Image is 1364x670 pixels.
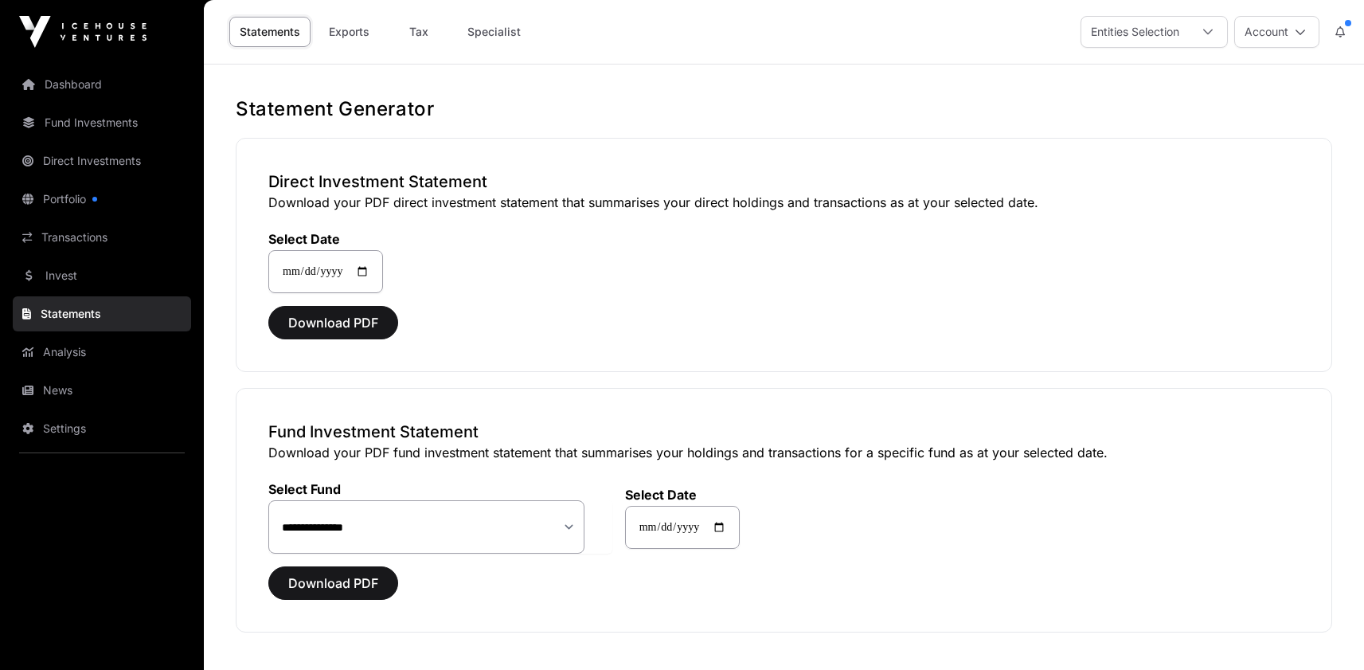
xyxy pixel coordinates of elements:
[288,574,378,593] span: Download PDF
[268,322,398,338] a: Download PDF
[268,170,1300,193] h3: Direct Investment Statement
[13,296,191,331] a: Statements
[288,313,378,332] span: Download PDF
[13,411,191,446] a: Settings
[268,443,1300,462] p: Download your PDF fund investment statement that summarises your holdings and transactions for a ...
[229,17,311,47] a: Statements
[13,220,191,255] a: Transactions
[19,16,147,48] img: Icehouse Ventures Logo
[13,335,191,370] a: Analysis
[268,566,398,600] button: Download PDF
[13,182,191,217] a: Portfolio
[268,481,612,497] label: Select Fund
[13,258,191,293] a: Invest
[13,143,191,178] a: Direct Investments
[1081,17,1189,47] div: Entities Selection
[13,67,191,102] a: Dashboard
[268,306,398,339] button: Download PDF
[268,193,1300,212] p: Download your PDF direct investment statement that summarises your direct holdings and transactio...
[268,231,383,247] label: Select Date
[13,373,191,408] a: News
[1284,594,1364,670] iframe: Chat Widget
[457,17,531,47] a: Specialist
[268,421,1300,443] h3: Fund Investment Statement
[13,105,191,140] a: Fund Investments
[268,582,398,598] a: Download PDF
[317,17,381,47] a: Exports
[387,17,451,47] a: Tax
[1234,16,1319,48] button: Account
[236,96,1332,122] h1: Statement Generator
[625,487,740,503] label: Select Date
